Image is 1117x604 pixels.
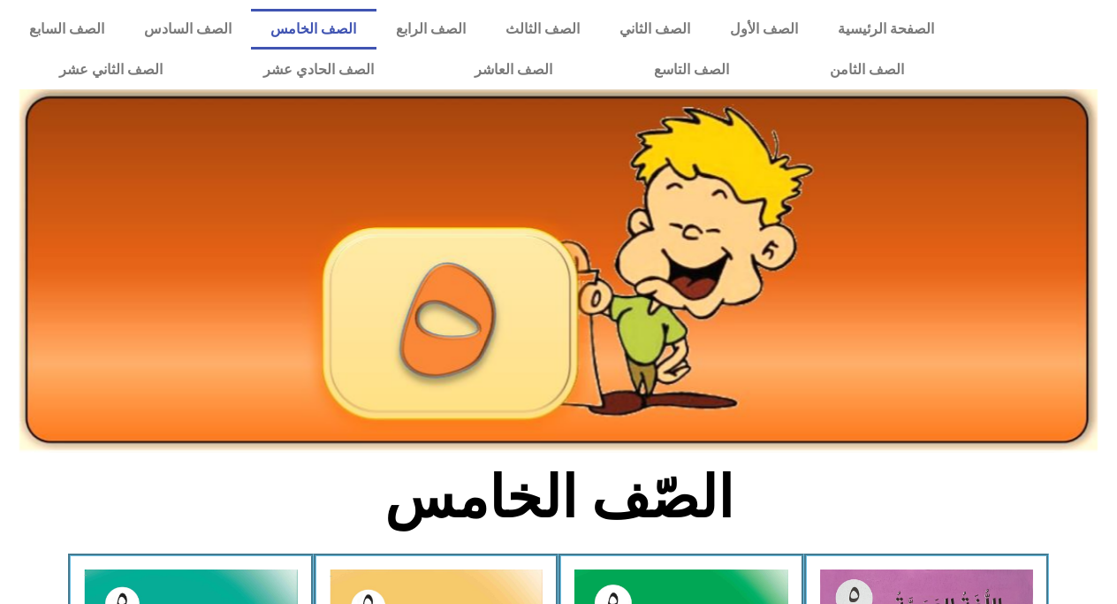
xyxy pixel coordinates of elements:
[600,9,710,50] a: الصف الثاني
[818,9,954,50] a: الصفحة الرئيسية
[424,50,603,90] a: الصف العاشر
[376,9,486,50] a: الصف الرابع
[251,9,376,50] a: الصف الخامس
[213,50,424,90] a: الصف الحادي عشر
[486,9,600,50] a: الصف الثالث
[9,9,124,50] a: الصف السابع
[779,50,954,90] a: الصف الثامن
[9,50,213,90] a: الصف الثاني عشر
[124,9,251,50] a: الصف السادس
[267,463,851,532] h2: الصّف الخامس
[603,50,779,90] a: الصف التاسع
[710,9,818,50] a: الصف الأول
